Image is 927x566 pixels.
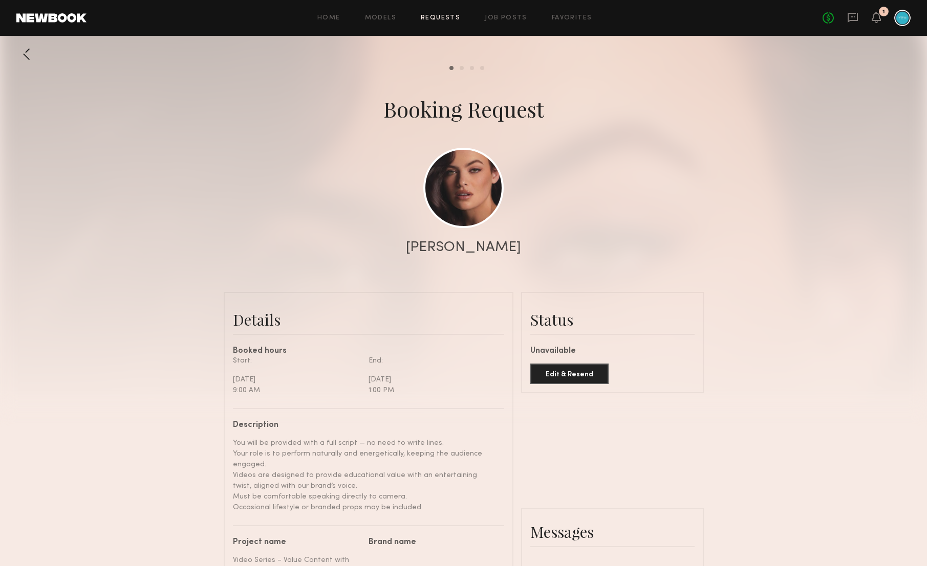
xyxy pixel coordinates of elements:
div: [DATE] [369,374,497,385]
div: You will be provided with a full script — no need to write lines. Your role is to perform natural... [233,438,497,513]
div: Messages [530,522,695,542]
div: Booking Request [383,95,544,123]
a: Models [365,15,396,21]
div: Start: [233,355,361,366]
div: [PERSON_NAME] [406,240,521,255]
a: Job Posts [485,15,527,21]
div: Description [233,421,497,429]
div: Brand name [369,538,497,547]
div: Status [530,309,695,330]
a: Home [317,15,340,21]
a: Favorites [552,15,592,21]
button: Edit & Resend [530,364,609,384]
div: [DATE] [233,374,361,385]
div: Unavailable [530,347,695,355]
div: Project name [233,538,361,547]
div: 1 [882,9,885,15]
div: End: [369,355,497,366]
div: Booked hours [233,347,504,355]
div: Details [233,309,504,330]
a: Requests [421,15,460,21]
div: 9:00 AM [233,385,361,396]
div: 1:00 PM [369,385,497,396]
